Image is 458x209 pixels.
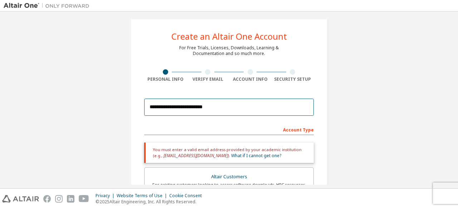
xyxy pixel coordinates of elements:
[4,2,93,9] img: Altair One
[96,193,117,199] div: Privacy
[149,172,309,182] div: Altair Customers
[2,195,39,203] img: altair_logo.svg
[67,195,74,203] img: linkedin.svg
[55,195,63,203] img: instagram.svg
[43,195,51,203] img: facebook.svg
[229,76,272,82] div: Account Info
[171,32,287,41] div: Create an Altair One Account
[144,143,314,163] div: You must enter a valid email address provided by your academic institution (e.g., ).
[164,153,228,159] span: [EMAIL_ADDRESS][DOMAIN_NAME]
[187,76,229,82] div: Verify Email
[79,195,89,203] img: youtube.svg
[149,182,309,193] div: For existing customers looking to access software downloads, HPC resources, community, trainings ...
[96,199,206,205] p: © 2025 Altair Engineering, Inc. All Rights Reserved.
[231,153,281,159] a: What if I cannot get one?
[179,45,279,56] div: For Free Trials, Licenses, Downloads, Learning & Documentation and so much more.
[272,76,314,82] div: Security Setup
[144,76,187,82] div: Personal Info
[169,193,206,199] div: Cookie Consent
[144,124,314,135] div: Account Type
[117,193,169,199] div: Website Terms of Use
